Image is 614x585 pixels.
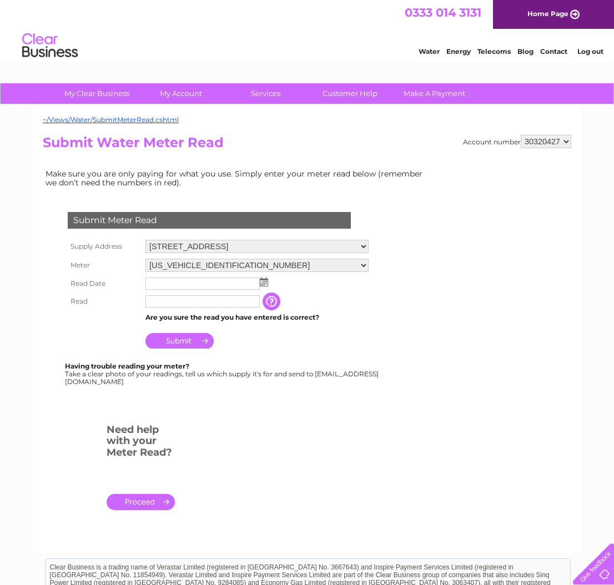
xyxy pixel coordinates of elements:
div: Account number [463,135,571,148]
a: Energy [446,47,471,56]
a: Services [220,83,311,104]
input: Information [263,292,283,310]
div: Take a clear photo of your readings, tell us which supply it's for and send to [EMAIL_ADDRESS][DO... [65,362,380,385]
a: Contact [540,47,567,56]
th: Read Date [65,275,143,292]
th: Read [65,292,143,310]
div: Clear Business is a trading name of Verastar Limited (registered in [GEOGRAPHIC_DATA] No. 3667643... [46,6,570,54]
a: Customer Help [304,83,396,104]
div: Submit Meter Read [68,212,351,229]
input: Submit [145,333,214,349]
a: Log out [577,47,603,56]
a: Make A Payment [389,83,480,104]
th: Supply Address [65,237,143,256]
a: Water [419,47,440,56]
img: logo.png [22,29,78,63]
a: 0333 014 3131 [405,6,481,19]
th: Meter [65,256,143,275]
td: Make sure you are only paying for what you use. Simply enter your meter read below (remember we d... [43,167,431,190]
img: ... [260,278,268,286]
a: Blog [517,47,534,56]
h2: Submit Water Meter Read [43,135,571,156]
a: My Account [135,83,227,104]
a: ~/Views/Water/SubmitMeterRead.cshtml [43,115,179,124]
h3: Need help with your Meter Read? [107,422,175,464]
b: Having trouble reading your meter? [65,362,189,370]
td: Are you sure the read you have entered is correct? [143,310,371,325]
a: My Clear Business [51,83,143,104]
a: Telecoms [477,47,511,56]
a: . [107,494,175,510]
